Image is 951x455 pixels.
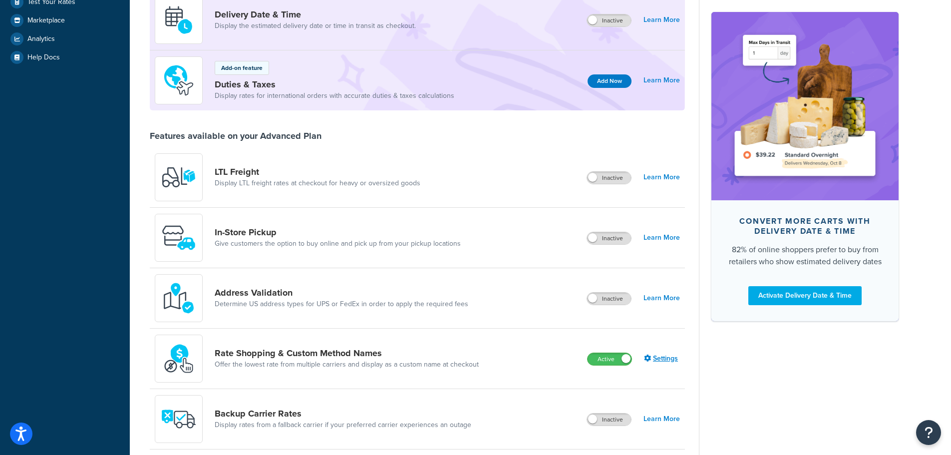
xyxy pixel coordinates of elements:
[727,243,883,267] div: 82% of online shoppers prefer to buy from retailers who show estimated delivery dates
[215,79,454,90] a: Duties & Taxes
[588,74,632,88] button: Add Now
[215,91,454,101] a: Display rates for international orders with accurate duties & taxes calculations
[150,130,321,141] div: Features available on your Advanced Plan
[643,73,680,87] a: Learn More
[587,14,631,26] label: Inactive
[7,30,122,48] a: Analytics
[215,408,471,419] a: Backup Carrier Rates
[587,414,631,426] label: Inactive
[221,63,263,72] p: Add-on feature
[161,2,196,37] img: gfkeb5ejjkALwAAAABJRU5ErkJggg==
[7,11,122,29] a: Marketplace
[27,16,65,25] span: Marketplace
[215,287,468,298] a: Address Validation
[215,420,471,430] a: Display rates from a fallback carrier if your preferred carrier experiences an outage
[727,216,883,236] div: Convert more carts with delivery date & time
[215,178,420,188] a: Display LTL freight rates at checkout for heavy or oversized goods
[215,21,416,31] a: Display the estimated delivery date or time in transit as checkout.
[587,172,631,184] label: Inactive
[587,232,631,244] label: Inactive
[215,227,461,238] a: In-Store Pickup
[643,412,680,426] a: Learn More
[215,299,468,309] a: Determine US address types for UPS or FedEx in order to apply the required fees
[7,48,122,66] a: Help Docs
[161,281,196,316] img: kIG8fy0lQAAAABJRU5ErkJggg==
[643,170,680,184] a: Learn More
[215,9,416,20] a: Delivery Date & Time
[27,35,55,43] span: Analytics
[644,352,680,366] a: Settings
[161,160,196,195] img: y79ZsPf0fXUFUhFXDzUgf+ktZg5F2+ohG75+v3d2s1D9TjoU8PiyCIluIjV41seZevKCRuEjTPPOKHJsQcmKCXGdfprl3L4q7...
[215,360,479,370] a: Offer the lowest rate from multiple carriers and display as a custom name at checkout
[748,286,862,305] a: Activate Delivery Date & Time
[215,166,420,177] a: LTL Freight
[161,341,196,376] img: icon-duo-feat-rate-shopping-ecdd8bed.png
[161,63,196,98] img: icon-duo-feat-landed-cost-7136b061.png
[215,239,461,249] a: Give customers the option to buy online and pick up from your pickup locations
[916,420,941,445] button: Open Resource Center
[587,293,631,305] label: Inactive
[726,27,884,185] img: feature-image-ddt-36eae7f7280da8017bfb280eaccd9c446f90b1fe08728e4019434db127062ab4.png
[643,13,680,27] a: Learn More
[161,220,196,255] img: wfgcfpwTIucLEAAAAASUVORK5CYII=
[27,53,60,62] span: Help Docs
[215,348,479,359] a: Rate Shopping & Custom Method Names
[588,353,632,365] label: Active
[161,402,196,437] img: icon-duo-feat-backup-carrier-4420b188.png
[643,231,680,245] a: Learn More
[643,291,680,305] a: Learn More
